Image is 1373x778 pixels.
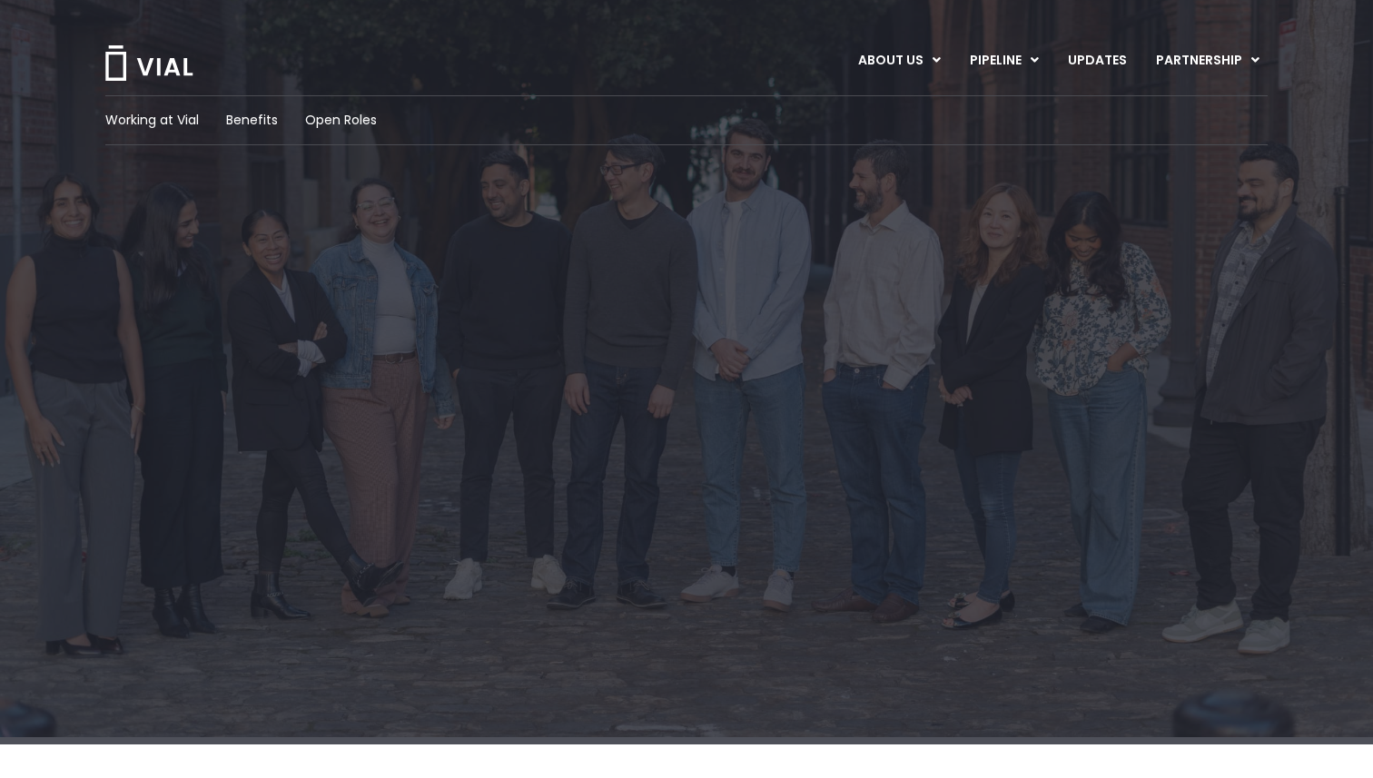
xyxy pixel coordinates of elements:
[305,111,377,130] a: Open Roles
[955,45,1052,76] a: PIPELINEMenu Toggle
[104,45,194,81] img: Vial Logo
[105,111,199,130] a: Working at Vial
[226,111,278,130] a: Benefits
[1053,45,1141,76] a: UPDATES
[844,45,954,76] a: ABOUT USMenu Toggle
[1141,45,1274,76] a: PARTNERSHIPMenu Toggle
